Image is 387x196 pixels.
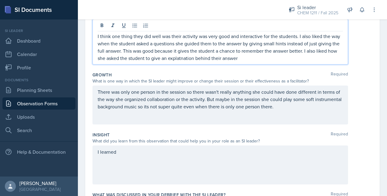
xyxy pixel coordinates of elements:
a: Planning Sheets [2,84,75,96]
div: Si leader [297,4,338,11]
div: Help & Documentation [2,146,75,158]
a: Search [2,124,75,136]
a: Dashboard [2,35,75,47]
p: I think one thing they did well was their activity was very good and interactive for the students... [98,33,343,62]
div: What did you learn from this observation that could help you in your role as an SI leader? [92,138,348,144]
div: [PERSON_NAME] [19,180,61,186]
a: Calendar [2,48,75,60]
div: Documents [2,77,75,83]
div: [GEOGRAPHIC_DATA] [19,186,61,192]
a: Observation Forms [2,97,75,110]
p: There was only one person in the session so there wasn't really anything she could have done diff... [98,88,343,110]
div: Si leader [2,28,75,33]
label: Insight [92,132,110,138]
span: Required [331,72,348,78]
label: Growth [92,72,112,78]
span: Required [331,132,348,138]
p: I learned [98,148,343,156]
div: What is one way in which the SI leader might improve or change their session or their effectivene... [92,78,348,84]
div: CHEM 1211 / Fall 2025 [297,10,338,16]
a: Uploads [2,111,75,123]
a: Profile [2,61,75,74]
